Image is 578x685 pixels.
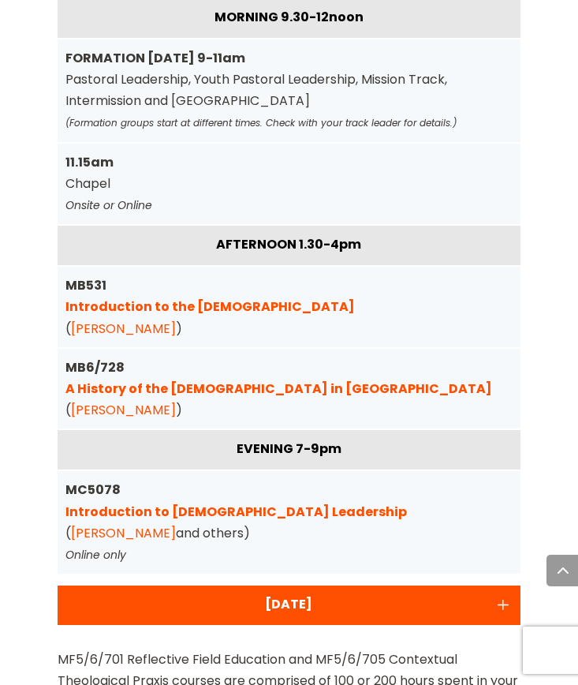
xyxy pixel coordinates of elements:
span: Accordion toggle 3 [493,596,513,615]
div: Pastoral Leadership, Youth Pastoral Leadership, Mission Track, Intermission and [GEOGRAPHIC_DATA] [65,47,512,134]
strong: EVENING 7-9pm [237,440,341,458]
a: Introduction to the [DEMOGRAPHIC_DATA] [65,298,355,316]
a: [PERSON_NAME] [71,320,176,338]
em: Onsite or Online [65,197,152,213]
a: [PERSON_NAME] [71,401,176,419]
a: A History of the [DEMOGRAPHIC_DATA] in [GEOGRAPHIC_DATA] [65,380,492,398]
strong: MB531 [65,276,355,316]
div: [DATE] [65,593,512,615]
strong: MB6/728 [65,358,492,398]
div: ( and others) [65,479,512,566]
strong: FORMATION [DATE] 9-11am [65,49,245,67]
div: Chapel [65,152,512,217]
strong: 11.15am [65,153,114,171]
em: (Formation groups start at different times. Check with your track leader for details.) [65,116,457,129]
div: ( ) [65,275,512,339]
em: Online only [65,547,126,563]
strong: MORNING 9.30-12noon [214,8,364,26]
strong: MC5078 [65,481,407,520]
a: Introduction to [DEMOGRAPHIC_DATA] Leadership [65,503,407,521]
a: [PERSON_NAME] [71,524,176,542]
strong: AFTERNOON 1.30-4pm [216,235,361,253]
div: ( ) [65,357,512,421]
